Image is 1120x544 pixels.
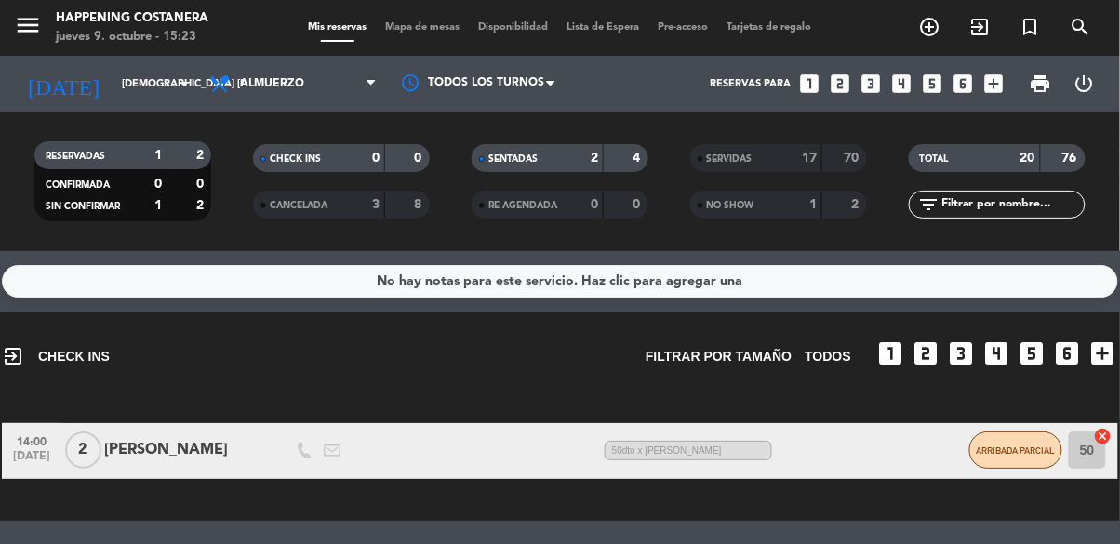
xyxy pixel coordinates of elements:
strong: 2 [851,198,862,211]
i: looks_one [876,338,906,368]
span: 2 [65,431,101,469]
span: [DATE] [8,450,55,471]
span: Mapa de mesas [377,22,470,33]
strong: 0 [372,152,380,165]
strong: 0 [633,198,644,211]
span: Pre-acceso [649,22,718,33]
input: Filtrar por nombre... [940,194,1085,215]
i: exit_to_app [2,345,24,367]
i: search [1070,16,1092,38]
i: [DATE] [14,63,113,104]
span: ARRIBADA PARCIAL [977,445,1056,456]
span: print [1030,73,1052,95]
span: SIN CONFIRMAR [46,202,120,211]
span: Filtrar por tamaño [646,346,792,367]
div: No hay notas para este servicio. Haz clic para agregar una [378,271,743,292]
span: 14:00 [8,430,55,451]
span: CANCELADA [270,201,327,210]
span: CHECK INS [270,154,321,164]
div: LOG OUT [1062,56,1106,112]
i: turned_in_not [1020,16,1042,38]
i: looks_5 [921,72,945,96]
span: Tarjetas de regalo [718,22,821,33]
strong: 2 [196,149,207,162]
span: CONFIRMADA [46,180,110,190]
span: CHECK INS [2,345,110,367]
span: TOTAL [920,154,949,164]
i: add_box [1088,338,1118,368]
span: Lista de Espera [558,22,649,33]
strong: 1 [154,149,162,162]
span: 50dto x [PERSON_NAME] [605,441,772,460]
i: arrow_drop_down [173,73,195,95]
i: looks_6 [952,72,976,96]
i: looks_4 [890,72,914,96]
div: jueves 9. octubre - 15:23 [56,28,208,46]
i: add_circle_outline [919,16,941,38]
i: exit_to_app [969,16,992,38]
i: looks_3 [860,72,884,96]
span: Reservas para [711,78,792,90]
strong: 8 [415,198,426,211]
i: looks_two [829,72,853,96]
strong: 2 [591,152,598,165]
i: looks_two [912,338,941,368]
i: looks_4 [982,338,1012,368]
i: looks_6 [1053,338,1083,368]
div: Happening Costanera [56,9,208,28]
span: SERVIDAS [707,154,753,164]
i: menu [14,11,42,39]
span: SENTADAS [488,154,538,164]
i: looks_one [798,72,822,96]
strong: 4 [633,152,644,165]
strong: 76 [1062,152,1081,165]
strong: 0 [196,178,207,191]
i: add_box [982,72,1007,96]
i: filter_list [918,193,940,216]
span: RE AGENDADA [488,201,557,210]
span: Almuerzo [240,77,304,90]
i: cancel [1094,427,1113,445]
strong: 2 [196,199,207,212]
strong: 0 [415,152,426,165]
strong: 1 [809,198,817,211]
span: TODOS [805,346,851,367]
span: RESERVADAS [46,152,105,161]
strong: 3 [372,198,380,211]
i: looks_3 [947,338,977,368]
strong: 17 [802,152,817,165]
div: [PERSON_NAME] [104,438,262,462]
strong: 70 [844,152,862,165]
strong: 20 [1020,152,1035,165]
button: menu [14,11,42,46]
span: Mis reservas [300,22,377,33]
span: Disponibilidad [470,22,558,33]
i: looks_5 [1018,338,1047,368]
button: ARRIBADA PARCIAL [969,431,1062,469]
span: NO SHOW [707,201,754,210]
strong: 1 [154,199,162,212]
i: power_settings_new [1073,73,1096,95]
strong: 0 [591,198,598,211]
strong: 0 [154,178,162,191]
